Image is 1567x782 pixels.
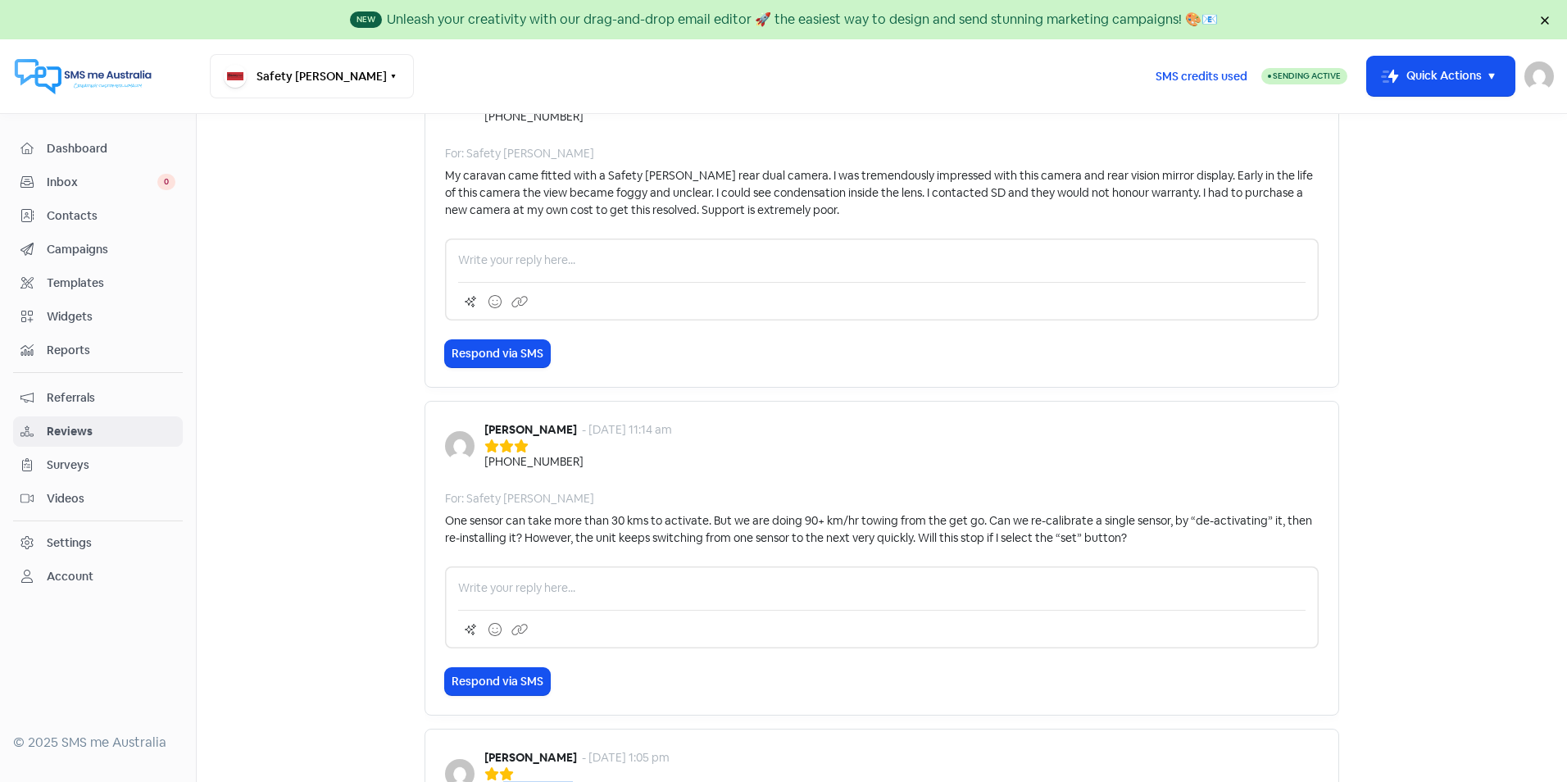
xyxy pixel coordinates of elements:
[13,416,183,447] a: Reviews
[47,534,92,552] div: Settings
[47,423,175,440] span: Reviews
[47,140,175,157] span: Dashboard
[47,308,175,325] span: Widgets
[13,383,183,413] a: Referrals
[47,275,175,292] span: Templates
[210,54,414,98] button: Safety [PERSON_NAME]
[1142,66,1261,84] a: SMS credits used
[13,268,183,298] a: Templates
[47,241,175,258] span: Campaigns
[47,490,175,507] span: Videos
[484,750,577,765] b: [PERSON_NAME]
[13,201,183,231] a: Contacts
[13,561,183,592] a: Account
[47,457,175,474] span: Surveys
[445,490,594,507] div: For: Safety [PERSON_NAME]
[13,302,183,332] a: Widgets
[445,167,1319,219] div: My caravan came fitted with a Safety [PERSON_NAME] rear dual camera. I was tremendously impressed...
[13,484,183,514] a: Videos
[484,422,577,437] b: [PERSON_NAME]
[47,174,157,191] span: Inbox
[157,174,175,190] span: 0
[13,167,183,198] a: Inbox 0
[13,234,183,265] a: Campaigns
[350,11,382,28] span: New
[445,431,475,461] img: Image
[13,733,183,752] div: © 2025 SMS me Australia
[484,453,584,471] div: [PHONE_NUMBER]
[445,145,594,162] div: For: Safety [PERSON_NAME]
[47,389,175,407] span: Referrals
[13,450,183,480] a: Surveys
[13,335,183,366] a: Reports
[582,421,672,439] div: - [DATE] 11:14 am
[582,749,670,766] div: - [DATE] 1:05 pm
[13,134,183,164] a: Dashboard
[47,207,175,225] span: Contacts
[484,108,584,125] div: [PHONE_NUMBER]
[1156,68,1247,85] span: SMS credits used
[47,568,93,585] div: Account
[1367,57,1515,96] button: Quick Actions
[47,342,175,359] span: Reports
[13,528,183,558] a: Settings
[387,10,1218,30] div: Unleash your creativity with our drag-and-drop email editor 🚀 the easiest way to design and send ...
[445,340,550,367] button: Respond via SMS
[1273,70,1341,81] span: Sending Active
[1261,66,1347,86] a: Sending Active
[445,668,550,695] button: Respond via SMS
[445,512,1319,547] div: One sensor can take more than 30 kms to activate. But we are doing 90+ km/hr towing from the get ...
[1524,61,1554,91] img: User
